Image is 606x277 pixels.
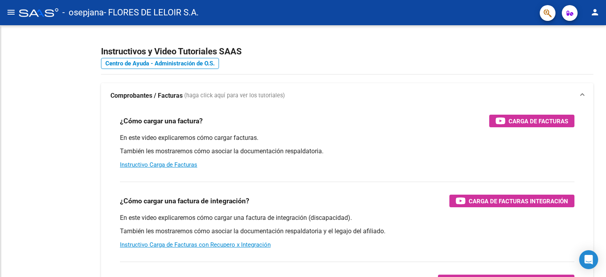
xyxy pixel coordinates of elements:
[184,91,285,100] span: (haga click aquí para ver los tutoriales)
[110,91,183,100] strong: Comprobantes / Facturas
[489,115,574,127] button: Carga de Facturas
[469,196,568,206] span: Carga de Facturas Integración
[120,241,271,248] a: Instructivo Carga de Facturas con Recupero x Integración
[62,4,104,21] span: - osepjana
[120,147,574,156] p: También les mostraremos cómo asociar la documentación respaldatoria.
[509,116,568,126] span: Carga de Facturas
[120,214,574,222] p: En este video explicaremos cómo cargar una factura de integración (discapacidad).
[120,115,203,126] h3: ¿Cómo cargar una factura?
[449,195,574,207] button: Carga de Facturas Integración
[101,58,219,69] a: Centro de Ayuda - Administración de O.S.
[579,250,598,269] div: Open Intercom Messenger
[120,161,197,168] a: Instructivo Carga de Facturas
[120,227,574,236] p: También les mostraremos cómo asociar la documentación respaldatoria y el legajo del afiliado.
[120,134,574,142] p: En este video explicaremos cómo cargar facturas.
[590,7,600,17] mat-icon: person
[6,7,16,17] mat-icon: menu
[101,83,593,108] mat-expansion-panel-header: Comprobantes / Facturas (haga click aquí para ver los tutoriales)
[104,4,199,21] span: - FLORES DE LELOIR S.A.
[101,44,593,59] h2: Instructivos y Video Tutoriales SAAS
[120,195,249,206] h3: ¿Cómo cargar una factura de integración?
